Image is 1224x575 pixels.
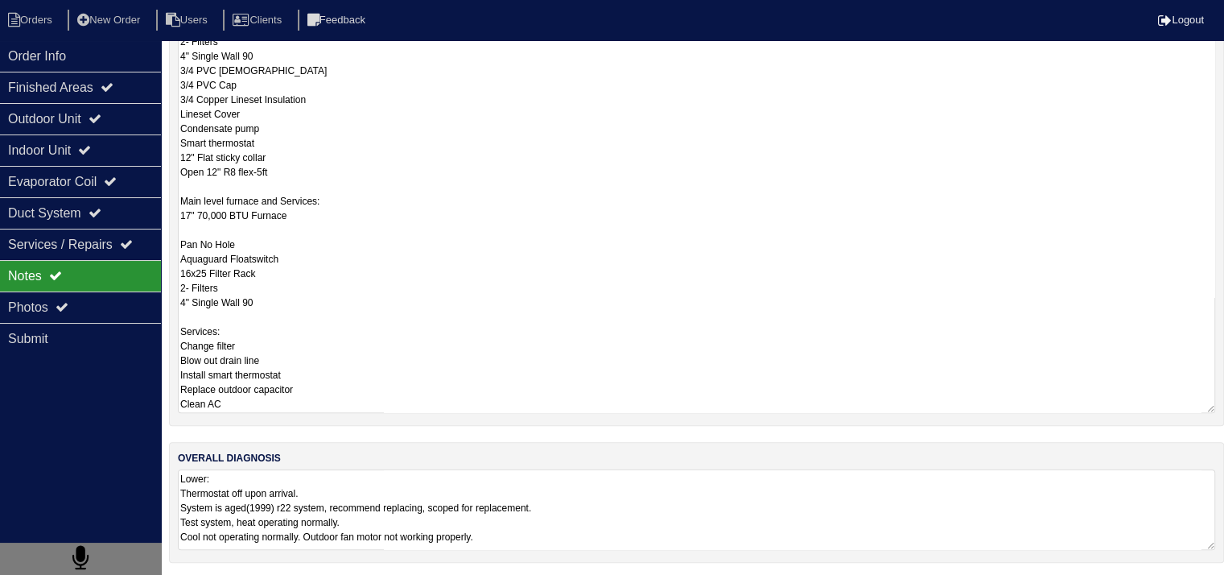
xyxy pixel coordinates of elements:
[1158,14,1204,26] a: Logout
[223,10,295,31] li: Clients
[156,10,220,31] li: Users
[68,14,153,26] a: New Order
[156,14,220,26] a: Users
[178,470,1215,550] textarea: Lower: Thermostat off upon arrival. System is aged(1999) r22 system, recommend replacing, scoped ...
[68,10,153,31] li: New Order
[223,14,295,26] a: Clients
[298,10,378,31] li: Feedback
[178,451,281,465] label: overall diagnosis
